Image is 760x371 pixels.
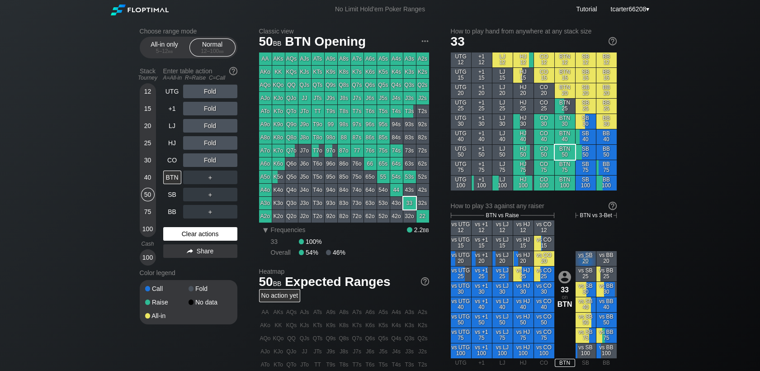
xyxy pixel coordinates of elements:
[144,39,185,56] div: All-in only
[420,36,430,46] img: ellipsis.fd386fe8.svg
[298,66,311,78] div: KJs
[576,145,596,160] div: SB 50
[219,48,224,54] span: bb
[183,85,237,98] div: Fold
[325,118,337,131] div: 99
[472,176,492,190] div: +1 100
[338,131,350,144] div: 88
[163,205,181,219] div: BB
[351,66,363,78] div: K7s
[364,79,377,91] div: Q6s
[298,184,311,196] div: J4o
[451,145,471,160] div: UTG 50
[596,129,617,144] div: BB 40
[513,114,533,129] div: HJ 30
[312,79,324,91] div: QTs
[259,171,272,183] div: A5o
[351,52,363,65] div: A7s
[390,197,403,209] div: 43o
[377,66,390,78] div: K5s
[555,160,575,175] div: BTN 75
[390,184,403,196] div: 44
[325,131,337,144] div: 98o
[416,171,429,183] div: 52s
[259,157,272,170] div: A6o
[187,249,193,254] img: share.864f2f62.svg
[325,157,337,170] div: 96o
[364,197,377,209] div: 63o
[513,83,533,98] div: HJ 20
[492,160,513,175] div: LJ 75
[141,205,155,219] div: 75
[416,197,429,209] div: 32s
[163,102,181,115] div: +1
[416,184,429,196] div: 42s
[351,105,363,118] div: T7s
[555,83,575,98] div: BTN 20
[576,5,597,13] a: Tutorial
[194,48,231,54] div: 12 – 100
[312,157,324,170] div: T6o
[390,92,403,105] div: J4s
[163,171,181,184] div: BTN
[596,114,617,129] div: BB 30
[189,299,232,305] div: No data
[325,184,337,196] div: 94o
[555,52,575,67] div: BTN 12
[298,131,311,144] div: J8o
[338,157,350,170] div: 86o
[285,210,298,223] div: Q2o
[534,99,554,114] div: CO 25
[416,92,429,105] div: J2s
[298,210,311,223] div: J2o
[403,105,416,118] div: T3s
[377,171,390,183] div: 55
[259,197,272,209] div: A3o
[312,197,324,209] div: T3o
[163,153,181,167] div: CO
[285,105,298,118] div: QTo
[141,119,155,133] div: 20
[492,129,513,144] div: LJ 40
[111,5,169,15] img: Floptimal logo
[298,144,311,157] div: J7o
[472,68,492,83] div: +1 15
[351,131,363,144] div: 87s
[403,197,416,209] div: 33
[364,105,377,118] div: T6s
[377,210,390,223] div: 52o
[259,105,272,118] div: ATo
[145,285,189,292] div: Call
[534,68,554,83] div: CO 15
[272,144,285,157] div: K7o
[364,144,377,157] div: 76s
[377,131,390,144] div: 85s
[555,129,575,144] div: BTN 40
[298,52,311,65] div: AJs
[555,176,575,190] div: BTN 100
[285,157,298,170] div: Q6o
[611,5,647,13] span: tcarter66208
[416,157,429,170] div: 62s
[364,171,377,183] div: 65o
[403,52,416,65] div: A3s
[492,83,513,98] div: LJ 20
[272,118,285,131] div: K9o
[141,171,155,184] div: 40
[272,79,285,91] div: KQo
[312,131,324,144] div: T8o
[145,299,189,305] div: Raise
[377,92,390,105] div: J5s
[555,145,575,160] div: BTN 50
[513,145,533,160] div: HJ 50
[403,131,416,144] div: 83s
[285,197,298,209] div: Q3o
[325,144,337,157] div: 97o
[416,144,429,157] div: 72s
[472,114,492,129] div: +1 30
[259,118,272,131] div: A9o
[285,79,298,91] div: QQ
[351,144,363,157] div: 77
[338,118,350,131] div: 98s
[451,28,617,35] h2: How to play hand from anywhere at any stack size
